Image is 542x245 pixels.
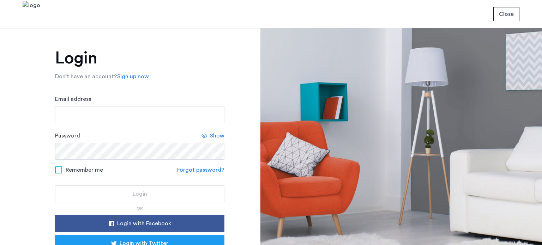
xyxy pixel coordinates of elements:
a: Sign up now [117,72,149,81]
span: Don’t have an account? [55,74,117,79]
label: Password [55,131,80,140]
button: button [55,185,224,202]
span: Close [499,10,514,18]
img: logo [23,1,40,27]
button: button [493,7,519,21]
span: Remember me [66,166,103,174]
span: Show [210,131,224,140]
span: Login with Facebook [117,219,171,228]
a: Forgot password? [177,166,224,174]
label: Email address [55,95,91,103]
button: button [55,215,224,232]
span: or [137,206,143,210]
h1: Login [55,50,224,67]
span: Login [133,190,147,198]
